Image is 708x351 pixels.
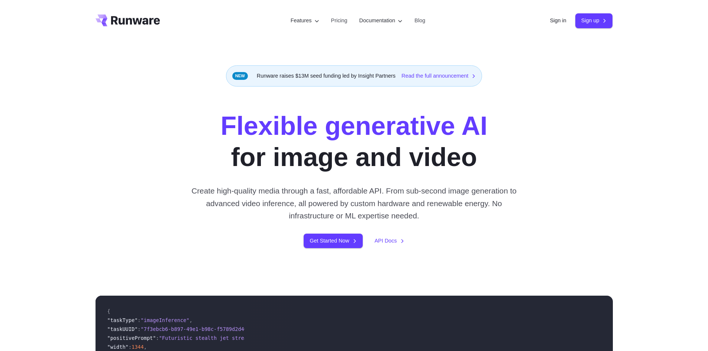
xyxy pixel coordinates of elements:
[414,16,425,25] a: Blog
[107,344,129,350] span: "width"
[96,14,160,26] a: Go to /
[220,111,487,140] strong: Flexible generative AI
[550,16,566,25] a: Sign in
[129,344,132,350] span: :
[132,344,144,350] span: 1344
[575,13,613,28] a: Sign up
[304,234,362,248] a: Get Started Now
[156,335,159,341] span: :
[375,237,404,245] a: API Docs
[226,65,482,87] div: Runware raises $13M seed funding led by Insight Partners
[189,317,192,323] span: ,
[144,344,147,350] span: ,
[331,16,347,25] a: Pricing
[107,308,110,314] span: {
[188,185,520,222] p: Create high-quality media through a fast, affordable API. From sub-second image generation to adv...
[107,317,138,323] span: "taskType"
[159,335,436,341] span: "Futuristic stealth jet streaking through a neon-lit cityscape with glowing purple exhaust"
[138,317,140,323] span: :
[107,326,138,332] span: "taskUUID"
[141,326,256,332] span: "7f3ebcb6-b897-49e1-b98c-f5789d2d40d7"
[138,326,140,332] span: :
[291,16,319,25] label: Features
[141,317,190,323] span: "imageInference"
[359,16,403,25] label: Documentation
[401,72,476,80] a: Read the full announcement
[107,335,156,341] span: "positivePrompt"
[220,110,487,173] h1: for image and video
